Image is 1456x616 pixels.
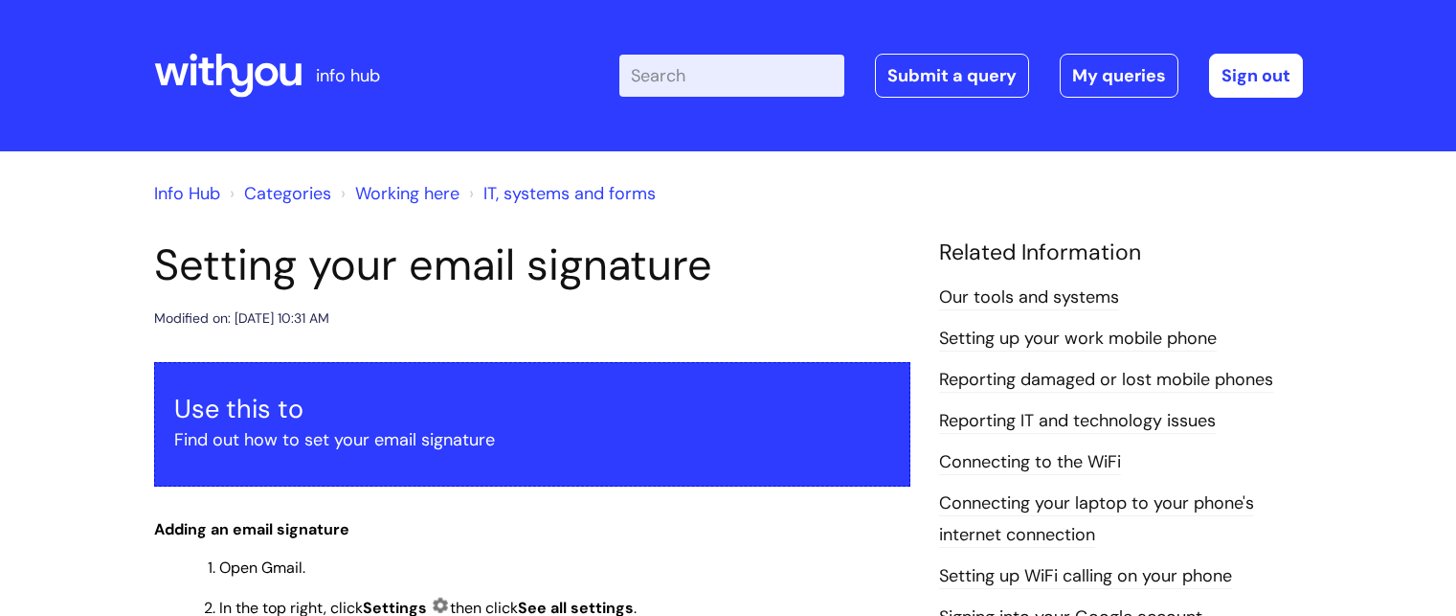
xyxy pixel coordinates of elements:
a: Setting up your work mobile phone [939,327,1217,352]
div: | - [619,54,1303,98]
h4: Related Information [939,240,1303,266]
a: Submit a query [875,54,1029,98]
a: Working here [355,182,459,205]
a: Reporting damaged or lost mobile phones [939,368,1273,393]
li: IT, systems and forms [464,178,656,209]
span: Open Gmail. [219,558,305,578]
li: Working here [336,178,459,209]
div: Modified on: [DATE] 10:31 AM [154,307,329,331]
p: Find out how to set your email signature [174,424,890,455]
a: Our tools and systems [939,285,1119,310]
a: Sign out [1209,54,1303,98]
li: Solution home [225,178,331,209]
a: Info Hub [154,182,220,205]
h1: Setting your email signature [154,240,910,291]
a: Setting up WiFi calling on your phone [939,564,1232,589]
a: Categories [244,182,331,205]
h3: Use this to [174,394,890,424]
a: My queries [1060,54,1178,98]
span: Adding an email signature [154,519,349,539]
img: Settings [431,596,450,615]
input: Search [619,55,844,97]
a: IT, systems and forms [483,182,656,205]
p: info hub [316,60,380,91]
a: Reporting IT and technology issues [939,409,1216,434]
a: Connecting to the WiFi [939,450,1121,475]
a: Connecting your laptop to your phone's internet connection [939,491,1254,547]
